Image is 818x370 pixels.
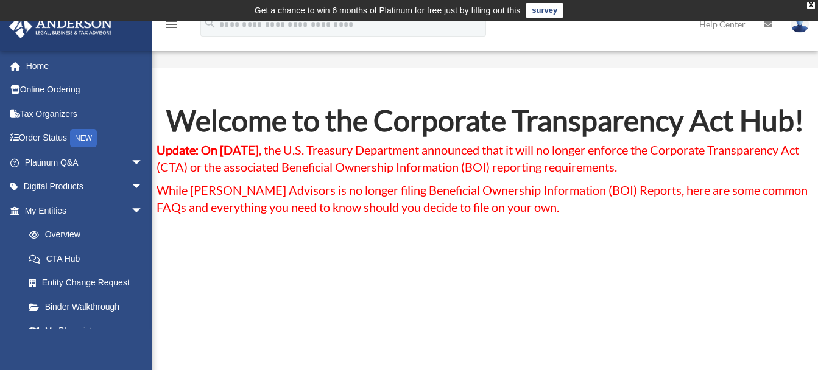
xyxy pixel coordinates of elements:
[157,106,814,141] h2: Welcome to the Corporate Transparency Act Hub!
[17,271,161,295] a: Entity Change Request
[9,198,161,223] a: My Entitiesarrow_drop_down
[203,16,217,30] i: search
[164,17,179,32] i: menu
[9,150,161,175] a: Platinum Q&Aarrow_drop_down
[17,246,155,271] a: CTA Hub
[526,3,563,18] a: survey
[17,295,161,319] a: Binder Walkthrough
[70,129,97,147] div: NEW
[157,142,259,157] strong: Update: On [DATE]
[9,126,161,151] a: Order StatusNEW
[9,54,161,78] a: Home
[9,175,161,199] a: Digital Productsarrow_drop_down
[17,223,161,247] a: Overview
[131,175,155,200] span: arrow_drop_down
[807,2,815,9] div: close
[791,15,809,33] img: User Pic
[255,3,521,18] div: Get a chance to win 6 months of Platinum for free just by filling out this
[131,198,155,223] span: arrow_drop_down
[5,15,116,38] img: Anderson Advisors Platinum Portal
[9,102,161,126] a: Tax Organizers
[9,78,161,102] a: Online Ordering
[131,150,155,175] span: arrow_drop_down
[164,21,179,32] a: menu
[157,142,799,174] span: , the U.S. Treasury Department announced that it will no longer enforce the Corporate Transparenc...
[157,183,808,214] span: While [PERSON_NAME] Advisors is no longer filing Beneficial Ownership Information (BOI) Reports, ...
[17,319,161,343] a: My Blueprint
